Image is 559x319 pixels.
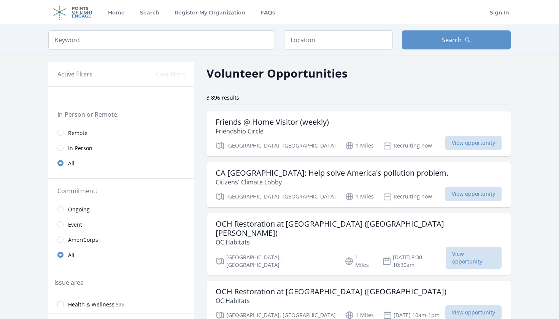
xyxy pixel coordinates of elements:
[68,129,87,137] span: Remote
[216,254,335,269] p: [GEOGRAPHIC_DATA], [GEOGRAPHIC_DATA]
[216,178,448,187] p: Citizens' Climate Lobby
[68,206,90,213] span: Ongoing
[345,254,373,269] p: 1 Miles
[206,162,511,207] a: CA [GEOGRAPHIC_DATA]: Help solve America's pollution problem. Citizens' Climate Lobby [GEOGRAPHIC...
[345,192,374,201] p: 1 Miles
[116,302,124,308] span: 535
[68,144,92,152] span: In-Person
[383,141,432,150] p: Recruiting now
[216,219,502,238] h3: OCH Restoration at [GEOGRAPHIC_DATA] ([GEOGRAPHIC_DATA][PERSON_NAME])
[445,187,502,201] span: View opportunity
[216,141,336,150] p: [GEOGRAPHIC_DATA], [GEOGRAPHIC_DATA]
[206,65,348,82] h2: Volunteer Opportunities
[57,301,64,307] input: Health & Wellness 535
[48,217,194,232] a: Event
[48,30,275,49] input: Keyword
[48,232,194,247] a: AmeriCorps
[57,70,92,79] h3: Active filters
[216,238,502,247] p: OC Habitats
[284,30,393,49] input: Location
[68,236,98,244] span: AmeriCorps
[48,202,194,217] a: Ongoing
[206,94,239,101] span: 3,896 results
[383,192,432,201] p: Recruiting now
[57,186,185,195] legend: Commitment:
[216,287,446,296] h3: OCH Restoration at [GEOGRAPHIC_DATA] ([GEOGRAPHIC_DATA])
[156,71,185,78] button: Clear filters
[68,301,114,308] span: Health & Wellness
[68,221,82,229] span: Event
[48,140,194,156] a: In-Person
[345,141,374,150] p: 1 Miles
[48,247,194,262] a: All
[445,136,502,150] span: View opportunity
[216,296,446,305] p: OC Habitats
[216,192,336,201] p: [GEOGRAPHIC_DATA], [GEOGRAPHIC_DATA]
[446,247,502,269] span: View opportunity
[402,30,511,49] button: Search
[68,160,75,167] span: All
[48,125,194,140] a: Remote
[68,251,75,259] span: All
[442,35,462,44] span: Search
[48,156,194,171] a: All
[57,110,185,119] legend: In-Person or Remote:
[382,254,445,269] p: [DATE] 8:30-10:30am
[54,278,84,287] legend: Issue area
[206,213,511,275] a: OCH Restoration at [GEOGRAPHIC_DATA] ([GEOGRAPHIC_DATA][PERSON_NAME]) OC Habitats [GEOGRAPHIC_DAT...
[216,117,329,127] h3: Friends @ Home Visitor (weekly)
[216,168,448,178] h3: CA [GEOGRAPHIC_DATA]: Help solve America's pollution problem.
[216,127,329,136] p: Friendship Circle
[206,111,511,156] a: Friends @ Home Visitor (weekly) Friendship Circle [GEOGRAPHIC_DATA], [GEOGRAPHIC_DATA] 1 Miles Re...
